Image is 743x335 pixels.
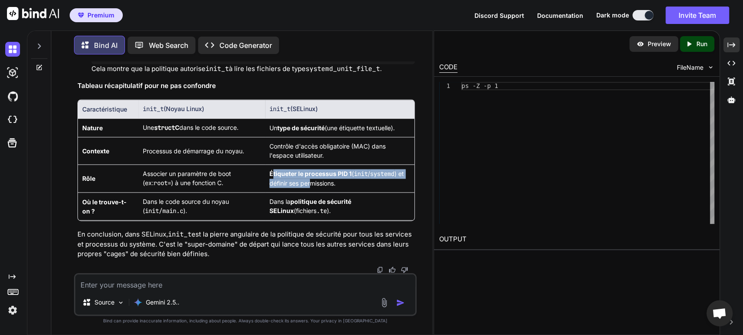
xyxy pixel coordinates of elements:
span: Documentation [537,12,583,19]
td: Une dans le code source. [138,118,265,137]
p: Bind AI [94,40,118,51]
img: Pick Models [117,299,124,306]
strong: Nature [82,124,103,132]
span: FileName [677,63,703,72]
div: CODE [439,62,457,73]
span: ps -Z -p 1 [461,82,498,89]
p: Bind can provide inaccurate information, including about people. Always double-check its answers.... [74,318,417,324]
p: Code Generator [219,40,272,51]
img: cloudideIcon [5,112,20,127]
h3: Tableau récapitulatif pour ne pas confondre [77,81,415,91]
code: init_t [143,105,164,113]
code: init/main.c [145,207,183,215]
div: 1 [439,82,450,90]
code: systemd [370,170,394,178]
span: Discord Support [474,12,524,19]
img: dislike [401,266,408,273]
code: init_t [269,105,290,113]
img: chevron down [707,64,714,71]
strong: Où le trouve-t-on ? [82,198,127,215]
th: (Noyau Linux) [138,100,265,118]
code: init [354,170,368,178]
img: icon [396,298,405,307]
img: preview [636,40,644,48]
strong: Étiqueter le processus PID 1 [269,170,352,177]
p: Source [94,298,114,307]
img: premium [78,13,84,18]
img: attachment [379,298,389,308]
strong: Rôle [82,175,95,182]
td: Contrôle d'accès obligatoire (MAC) dans l'espace utilisateur. [265,137,414,165]
strong: Contexte [82,147,109,155]
code: struct [154,124,175,132]
img: like [389,266,396,273]
td: ( / ) et définir ses permissions. [265,165,414,193]
p: Web Search [149,40,188,51]
img: darkAi-studio [5,65,20,80]
code: root= [154,179,171,187]
img: copy [377,266,383,273]
img: darkChat [5,42,20,57]
button: Discord Support [474,11,524,20]
span: Premium [87,11,114,20]
code: init_t [205,64,229,73]
img: settings [5,303,20,318]
td: Processus de démarrage du noyau. [138,137,265,165]
img: githubDark [5,89,20,104]
code: init_t [168,230,192,239]
code: systemd_unit_file_t [306,64,380,73]
p: Preview [648,40,671,48]
code: .te [316,207,327,215]
th: (SELinux) [265,100,414,118]
td: Dans le code source du noyau ( ). [138,193,265,220]
div: Ouvrir le chat [706,300,733,326]
td: Dans la (fichiers ). [265,193,414,220]
button: Documentation [537,11,583,20]
button: premiumPremium [70,8,123,22]
strong: type de sécurité [277,124,325,132]
img: Gemini 2.5 Pro [134,298,142,307]
strong: C [154,124,179,131]
p: Cela montre que la politique autorise à lire les fichiers de type . [91,64,415,74]
p: Run [696,40,707,48]
span: Dark mode [596,11,629,20]
p: En conclusion, dans SELinux, est la pierre angulaire de la politique de sécurité pour tous les se... [77,230,415,259]
td: Associer un paramètre de boot (ex: ) à une fonction C. [138,165,265,193]
p: Gemini 2.5.. [146,298,179,307]
h2: OUTPUT [434,229,719,250]
strong: politique de sécurité SELinux [269,198,351,214]
button: Invite Team [666,7,729,24]
th: Caractéristique [78,100,138,118]
img: Bind AI [7,7,59,20]
td: Un (une étiquette textuelle). [265,118,414,137]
